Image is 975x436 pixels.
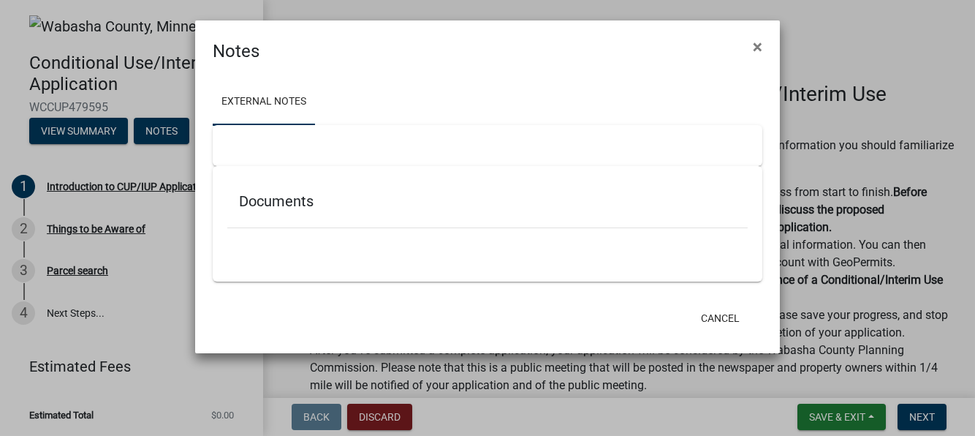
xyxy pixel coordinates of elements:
h5: Documents [239,192,736,210]
button: Cancel [689,305,751,331]
span: × [753,37,762,57]
button: Close [741,26,774,67]
h4: Notes [213,38,259,64]
a: External Notes [213,79,315,126]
